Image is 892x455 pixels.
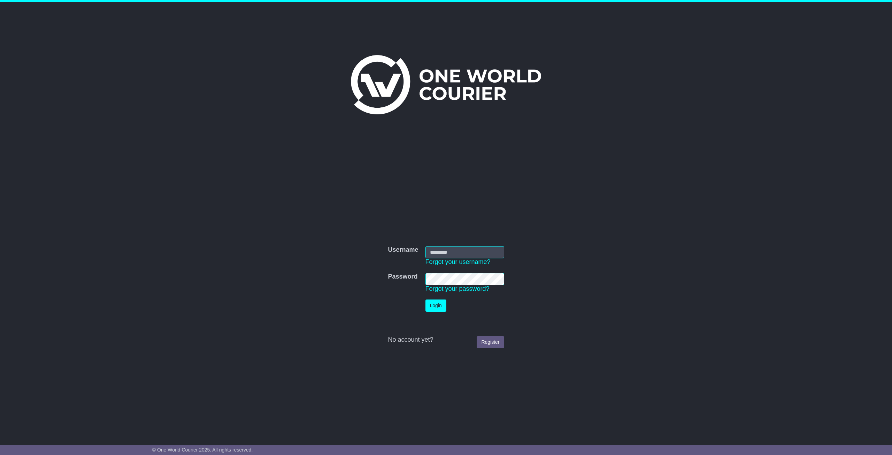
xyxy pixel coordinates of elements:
[477,336,504,348] a: Register
[425,299,446,312] button: Login
[388,246,418,254] label: Username
[425,285,490,292] a: Forgot your password?
[152,447,253,453] span: © One World Courier 2025. All rights reserved.
[388,336,504,344] div: No account yet?
[388,273,417,281] label: Password
[351,55,541,114] img: One World
[425,258,491,265] a: Forgot your username?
